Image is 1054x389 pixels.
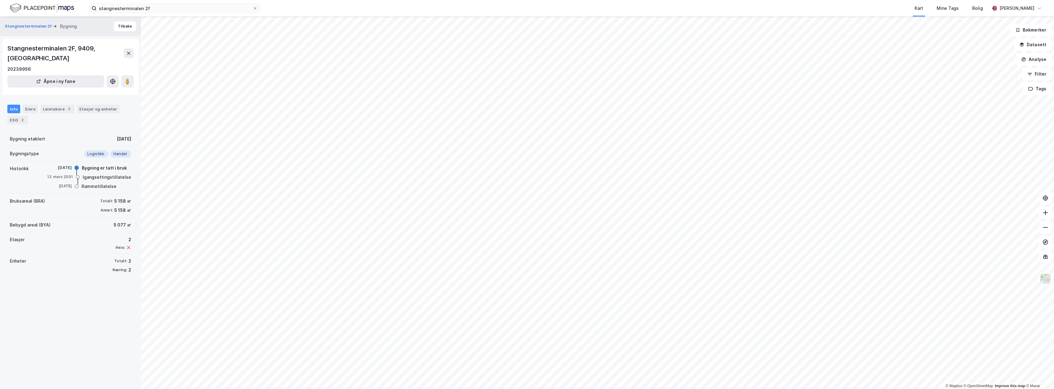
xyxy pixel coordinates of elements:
[82,164,127,172] div: Bygning er tatt i bruk
[114,207,131,214] div: 5 158 ㎡
[7,105,20,113] div: Info
[112,267,127,272] div: Næring:
[114,197,131,205] div: 5 158 ㎡
[915,5,923,12] div: Kart
[5,23,53,29] button: Stangnesterminalen 2f
[117,135,131,143] div: [DATE]
[10,257,26,265] div: Enheter
[972,5,983,12] div: Bolig
[116,236,131,243] div: 2
[10,135,45,143] div: Bygning etablert
[10,236,25,243] div: Etasjer
[10,3,74,13] img: logo.f888ab2527a4732fd821a326f86c7f29.svg
[116,245,125,250] div: Heis:
[7,75,104,88] button: Åpne i ny fane
[79,106,117,112] div: Etasjer og enheter
[97,4,253,13] input: Søk på adresse, matrikkel, gårdeiere, leietakere eller personer
[1023,83,1052,95] button: Tags
[23,105,38,113] div: Eiere
[60,23,77,30] div: Bygning
[946,384,962,388] a: Mapbox
[937,5,959,12] div: Mine Tags
[10,221,51,229] div: Bebygd areal (BYA)
[1014,39,1052,51] button: Datasett
[1040,273,1051,285] img: Z
[10,197,45,205] div: Bruksareal (BRA)
[7,116,28,124] div: ESG
[114,221,131,229] div: 5 077 ㎡
[47,174,73,180] div: 12. mars 2001
[19,117,25,123] div: 2
[10,165,29,172] div: Historikk
[47,165,72,170] div: [DATE]
[10,150,39,157] div: Bygningstype
[964,384,993,388] a: OpenStreetMap
[40,105,74,113] div: Leietakere
[7,43,124,63] div: Stangnesterminalen 2F, 9409, [GEOGRAPHIC_DATA]
[1023,360,1054,389] div: Kontrollprogram for chat
[1023,360,1054,389] iframe: Chat Widget
[100,208,113,213] div: Annet:
[82,183,116,190] div: Rammetillatelse
[999,5,1034,12] div: [PERSON_NAME]
[47,183,72,189] div: [DATE]
[66,106,72,112] div: 2
[83,174,131,181] div: Igangsettingstillatelse
[128,257,131,265] div: 2
[100,199,113,204] div: Totalt:
[114,21,136,31] button: Tilbake
[7,65,31,73] div: 20239956
[1022,68,1052,80] button: Filter
[128,266,131,274] div: 2
[995,384,1025,388] a: Improve this map
[1016,53,1052,65] button: Analyse
[1010,24,1052,36] button: Bokmerker
[114,259,127,264] div: Totalt:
